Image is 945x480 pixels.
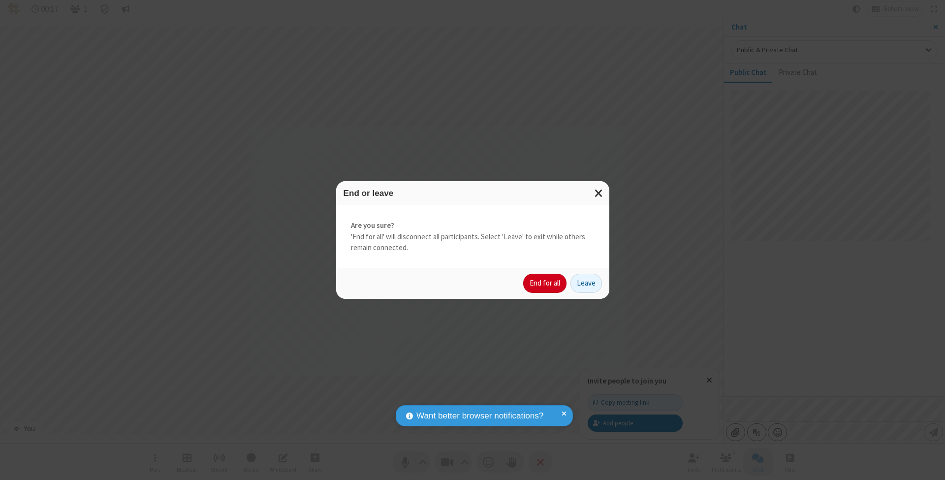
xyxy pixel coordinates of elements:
[589,181,609,205] button: Close modal
[336,205,609,268] div: 'End for all' will disconnect all participants. Select 'Leave' to exit while others remain connec...
[416,410,543,422] span: Want better browser notifications?
[344,189,602,198] h3: End or leave
[351,220,595,231] strong: Are you sure?
[523,274,567,293] button: End for all
[570,274,602,293] button: Leave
